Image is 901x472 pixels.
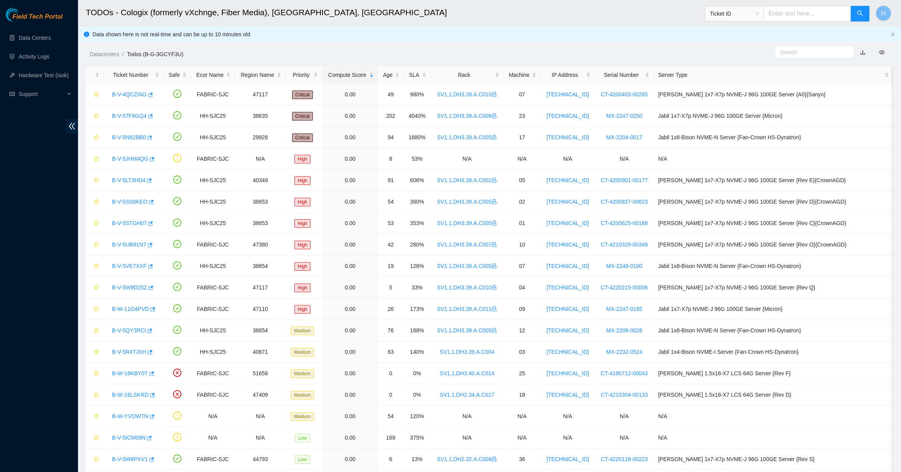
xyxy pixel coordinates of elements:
[90,324,99,337] button: star
[122,51,124,57] span: /
[191,234,235,256] td: FABRIC-SJC
[191,298,235,320] td: FABRIC-SJC
[235,105,286,127] td: 38635
[294,305,310,314] span: High
[235,256,286,277] td: 38654
[437,91,497,98] a: SV1.1.DH3.39.A.C010lock
[601,284,648,291] a: CT-4220215-00006
[437,113,497,119] a: SV1.1.DH3.39.A.C006lock
[191,449,235,470] td: FABRIC-SJC
[541,148,595,170] td: N/A
[173,176,181,184] span: check-circle
[437,177,497,183] a: SV1.1.DH3.39.A.C002lock
[19,53,50,60] a: Activity Logs
[112,199,147,205] a: B-V-5SS8KEO
[173,261,181,270] span: check-circle
[431,406,504,427] td: N/A
[291,412,314,421] span: Medium
[9,91,15,97] span: read
[654,427,893,449] td: N/A
[191,341,235,363] td: HH-SJC25
[504,84,541,105] td: 07
[404,427,431,449] td: 375%
[654,213,893,234] td: [PERSON_NAME] 1x7-X7p NVME-J 96G 100GE Server {Rev C}{CrownAGD}
[294,155,310,163] span: High
[90,303,99,315] button: star
[601,91,648,98] a: CT-4200403-00265
[437,284,497,291] a: SV1.1.DH3.39.A.C010lock
[235,170,286,191] td: 40349
[173,111,181,119] span: check-circle
[378,105,404,127] td: 202
[440,370,494,376] a: SV1.1.DH3.40.A.C014
[404,148,431,170] td: 53%
[94,156,99,162] span: star
[890,32,895,37] button: close
[235,148,286,170] td: N/A
[322,84,378,105] td: 0.00
[112,134,146,140] a: B-V-5N62BB0
[322,363,378,384] td: 0.00
[437,306,497,312] a: SV1.1.DH3.39.A.C011lock
[94,328,99,334] span: star
[322,105,378,127] td: 0.00
[12,13,62,21] span: Field Tech Portal
[94,263,99,270] span: star
[191,427,235,449] td: N/A
[504,105,541,127] td: 23
[491,135,497,140] span: lock
[94,92,99,98] span: star
[94,371,99,377] span: star
[606,263,642,269] a: MX-2248-0100
[191,170,235,191] td: HH-SJC25
[322,277,378,298] td: 0.00
[378,256,404,277] td: 19
[654,277,893,298] td: [PERSON_NAME] 1x7-X7p NVME-J 96G 100GE Server {Rev Q}
[504,406,541,427] td: N/A
[504,427,541,449] td: N/A
[378,127,404,148] td: 94
[780,48,843,57] input: Search
[322,170,378,191] td: 0.00
[404,406,431,427] td: 120%
[601,241,648,248] a: CT-4210329-00349
[654,384,893,406] td: [PERSON_NAME] 1.5x18-X7 LCS 64G Server {Rev D}
[322,148,378,170] td: 0.00
[504,191,541,213] td: 02
[6,14,62,24] a: Akamai TechnologiesField Tech Portal
[90,453,99,465] button: star
[173,283,181,291] span: check-circle
[322,234,378,256] td: 0.00
[378,148,404,170] td: 8
[235,384,286,406] td: 47409
[90,153,99,165] button: star
[404,127,431,148] td: 1880%
[235,277,286,298] td: 47117
[292,90,313,99] span: Critical
[654,406,893,427] td: N/A
[191,384,235,406] td: FABRIC-SJC
[94,220,99,227] span: star
[710,8,759,20] span: Ticket ID
[173,369,181,377] span: close-circle
[491,177,497,183] span: lock
[112,413,148,419] a: B-W-YVOWTN
[595,148,654,170] td: N/A
[404,277,431,298] td: 33%
[504,234,541,256] td: 10
[90,281,99,294] button: star
[94,285,99,291] span: star
[881,9,886,18] span: H
[504,148,541,170] td: N/A
[654,234,893,256] td: [PERSON_NAME] 1x7-X7p NVME-J 96G 100GE Server {Rev O}{CrownAGD}
[294,198,310,206] span: High
[404,320,431,341] td: 168%
[291,391,314,399] span: Medium
[404,191,431,213] td: 360%
[235,427,286,449] td: N/A
[378,234,404,256] td: 42
[291,348,314,357] span: Medium
[112,177,145,183] a: B-V-5LT3HD4
[90,174,99,186] button: star
[322,213,378,234] td: 0.00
